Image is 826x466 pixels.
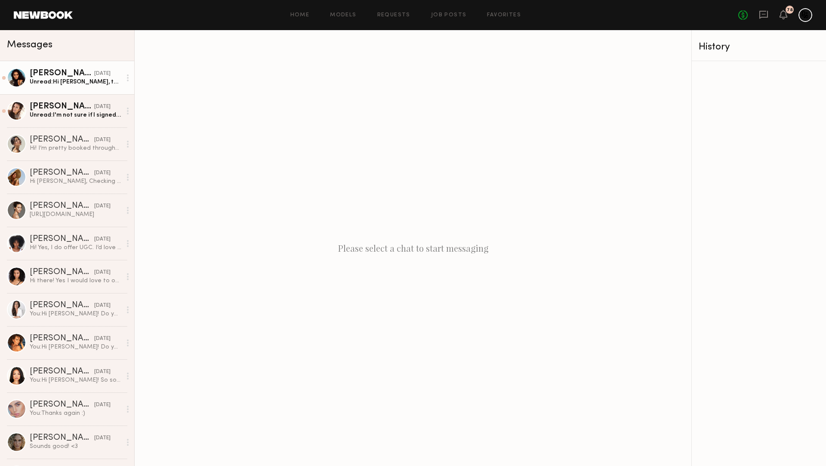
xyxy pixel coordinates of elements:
[94,434,111,442] div: [DATE]
[135,30,691,466] div: Please select a chat to start messaging
[431,12,467,18] a: Job Posts
[30,334,94,343] div: [PERSON_NAME]
[377,12,410,18] a: Requests
[30,301,94,310] div: [PERSON_NAME]
[487,12,521,18] a: Favorites
[30,202,94,210] div: [PERSON_NAME]
[30,69,94,78] div: [PERSON_NAME]
[30,367,94,376] div: [PERSON_NAME]
[94,368,111,376] div: [DATE]
[290,12,310,18] a: Home
[94,70,111,78] div: [DATE]
[30,235,94,244] div: [PERSON_NAME]
[94,202,111,210] div: [DATE]
[94,136,111,144] div: [DATE]
[94,268,111,277] div: [DATE]
[30,136,94,144] div: [PERSON_NAME]
[30,442,121,451] div: Sounds good! <3
[787,8,793,12] div: 78
[30,310,121,318] div: You: Hi [PERSON_NAME]! Do you offer any type of UGC?
[30,169,94,177] div: [PERSON_NAME]
[30,401,94,409] div: [PERSON_NAME]
[30,210,121,219] div: [URL][DOMAIN_NAME]
[30,277,121,285] div: Hi there! Yes I would love to offer UGC. I don’t have much experience but I’m willing : )
[699,42,819,52] div: History
[30,409,121,417] div: You: Thanks again :)
[30,78,121,86] div: Unread: Hi [PERSON_NAME], thank you for reaching out! What is the rate for the shoot?
[94,335,111,343] div: [DATE]
[30,144,121,152] div: Hi! I’m pretty booked throughout September except for the 22nd-25th!
[30,376,121,384] div: You: Hi [PERSON_NAME]! So sorry to do this! I spoke with the brand and I hadn't realized that for...
[94,302,111,310] div: [DATE]
[94,401,111,409] div: [DATE]
[30,268,94,277] div: [PERSON_NAME]
[30,244,121,252] div: Hi! Yes, I do offer UGC. I’d love to hear more about what you’re looking for.
[94,103,111,111] div: [DATE]
[94,169,111,177] div: [DATE]
[30,343,121,351] div: You: Hi [PERSON_NAME]! Do you offer any type of UGC?
[30,177,121,185] div: Hi [PERSON_NAME], Checking in see you have more content I can help you with. Thank you Rose
[7,40,52,50] span: Messages
[30,111,121,119] div: Unread: I'm not sure if I signed the contract but it said finalized. So sorry I haven't used that...
[30,102,94,111] div: [PERSON_NAME]
[30,434,94,442] div: [PERSON_NAME]
[330,12,356,18] a: Models
[94,235,111,244] div: [DATE]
